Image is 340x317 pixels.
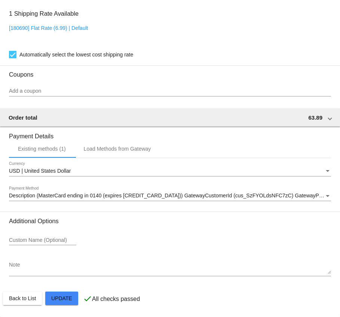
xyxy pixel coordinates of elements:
mat-select: Payment Method [9,193,331,199]
span: Order total [9,114,37,121]
a: [180690] Flat Rate (6.99) | Default [9,25,88,31]
h3: 1 Shipping Rate Available [9,6,79,22]
span: USD | United States Dollar [9,168,71,174]
h3: Coupons [9,65,331,78]
p: All checks passed [92,296,140,302]
mat-select: Currency [9,168,331,174]
h3: Payment Details [9,127,331,140]
input: Custom Name (Optional) [9,237,76,243]
span: Back to List [9,295,36,301]
span: 63.89 [308,114,322,121]
input: Add a coupon [9,88,331,94]
span: Update [51,295,72,301]
span: Automatically select the lowest cost shipping rate [19,50,133,59]
button: Back to List [3,292,42,305]
div: Load Methods from Gateway [84,146,151,152]
button: Update [45,292,78,305]
mat-icon: check [83,294,92,303]
div: Existing methods (1) [18,146,66,152]
h3: Additional Options [9,218,331,225]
